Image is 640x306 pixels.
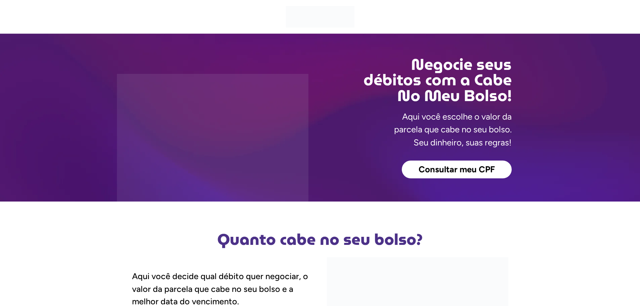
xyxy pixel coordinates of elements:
span: Consultar meu CPF [419,165,495,174]
img: Cabe no Meu Bolso [286,6,354,28]
h2: Quanto cabe no seu bolso? [129,232,512,247]
a: Consultar meu CPF [402,161,512,179]
h2: Negocie seus débitos com a Cabe No Meu Bolso! [320,57,512,103]
p: Aqui você escolhe o valor da parcela que cabe no seu bolso. Seu dinheiro, suas regras! [394,110,512,149]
